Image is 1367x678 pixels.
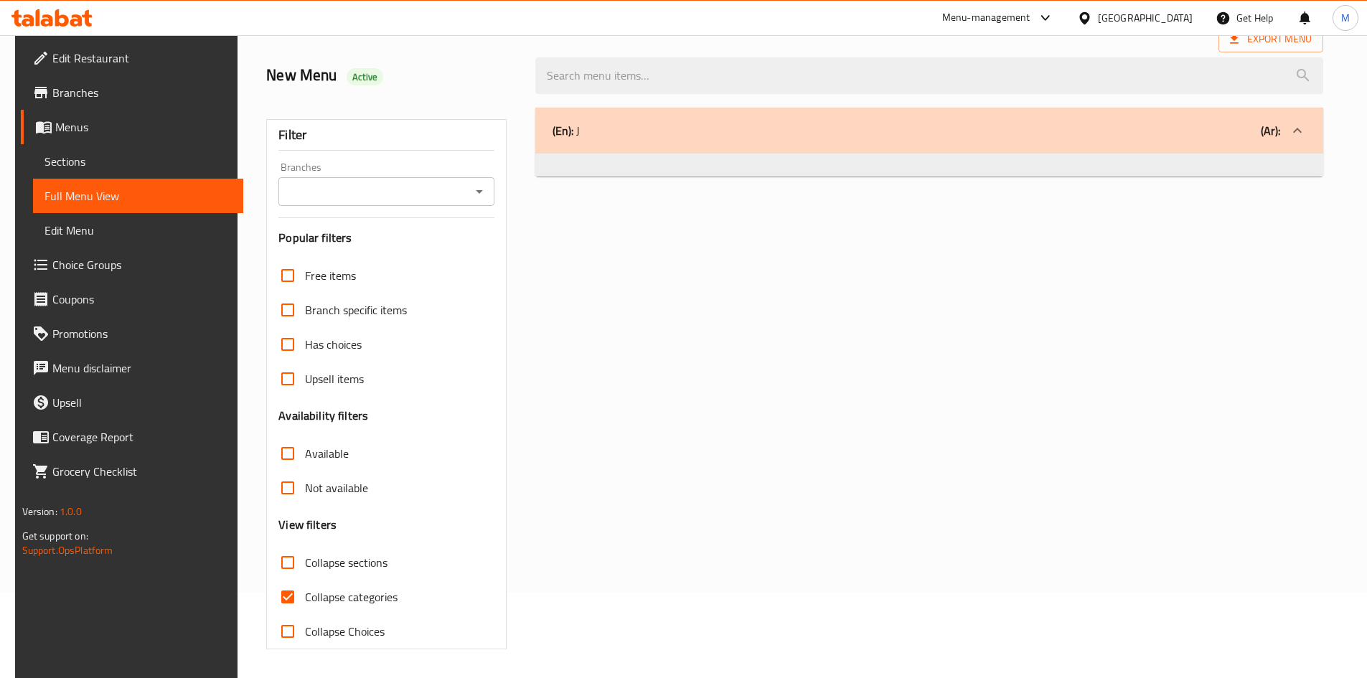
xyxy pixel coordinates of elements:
[305,479,368,496] span: Not available
[278,408,368,424] h3: Availability filters
[21,454,243,489] a: Grocery Checklist
[44,187,232,204] span: Full Menu View
[21,110,243,144] a: Menus
[52,256,232,273] span: Choice Groups
[535,154,1324,176] div: (En): J(Ar):
[347,70,384,84] span: Active
[535,57,1324,94] input: search
[347,68,384,85] div: Active
[535,108,1324,154] div: (En): J(Ar):
[1218,26,1323,52] span: Export Menu
[52,394,232,411] span: Upsell
[60,502,82,521] span: 1.0.0
[469,182,489,202] button: Open
[55,118,232,136] span: Menus
[305,301,407,319] span: Branch specific items
[305,588,398,606] span: Collapse categories
[553,122,580,139] p: J
[22,502,57,521] span: Version:
[52,50,232,67] span: Edit Restaurant
[33,179,243,213] a: Full Menu View
[52,291,232,308] span: Coupons
[305,445,349,462] span: Available
[553,120,573,141] b: (En):
[1341,10,1350,26] span: M
[942,9,1030,27] div: Menu-management
[305,336,362,353] span: Has choices
[22,541,113,560] a: Support.OpsPlatform
[1230,30,1312,48] span: Export Menu
[278,517,337,533] h3: View filters
[52,428,232,446] span: Coverage Report
[305,370,364,387] span: Upsell items
[33,213,243,248] a: Edit Menu
[21,385,243,420] a: Upsell
[21,316,243,351] a: Promotions
[21,282,243,316] a: Coupons
[305,554,387,571] span: Collapse sections
[22,527,88,545] span: Get support on:
[21,420,243,454] a: Coverage Report
[21,41,243,75] a: Edit Restaurant
[21,351,243,385] a: Menu disclaimer
[33,144,243,179] a: Sections
[52,463,232,480] span: Grocery Checklist
[21,248,243,282] a: Choice Groups
[1098,10,1193,26] div: [GEOGRAPHIC_DATA]
[278,120,494,151] div: Filter
[266,65,517,86] h2: New Menu
[52,325,232,342] span: Promotions
[1261,120,1280,141] b: (Ar):
[21,75,243,110] a: Branches
[44,153,232,170] span: Sections
[44,222,232,239] span: Edit Menu
[305,267,356,284] span: Free items
[305,623,385,640] span: Collapse Choices
[52,84,232,101] span: Branches
[278,230,494,246] h3: Popular filters
[52,359,232,377] span: Menu disclaimer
